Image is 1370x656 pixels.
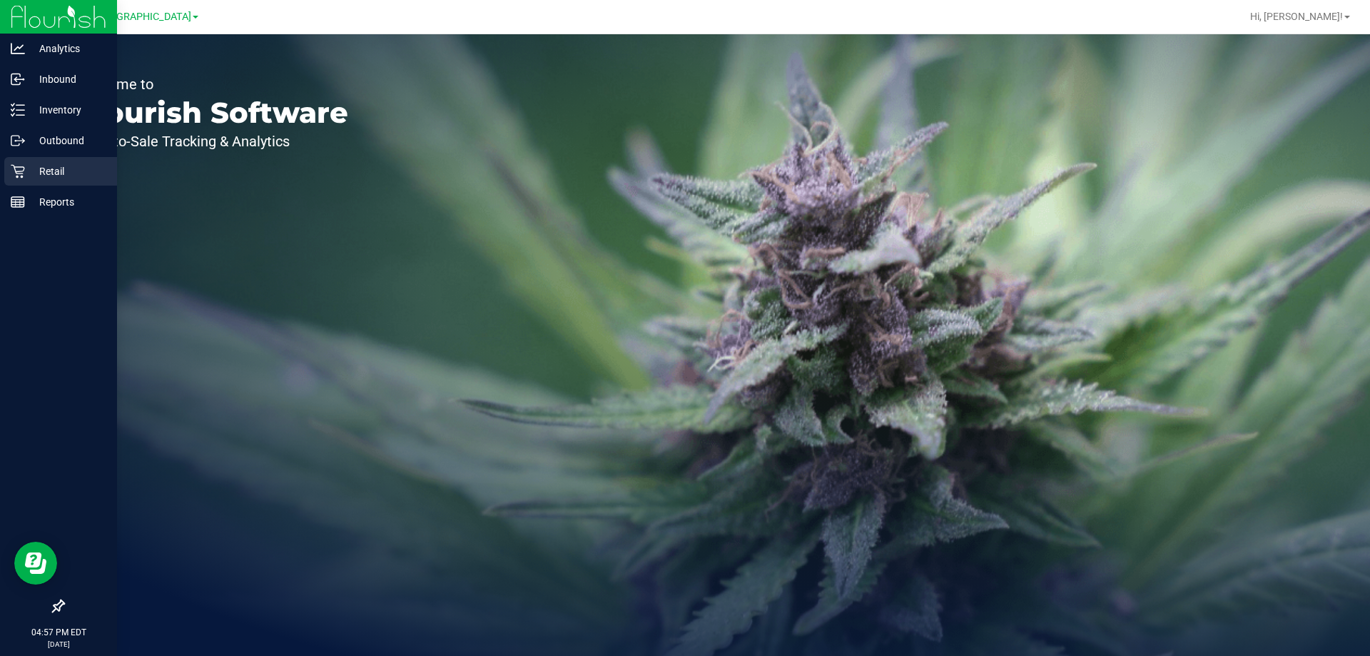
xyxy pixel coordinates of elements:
[1250,11,1343,22] span: Hi, [PERSON_NAME]!
[77,77,348,91] p: Welcome to
[77,134,348,148] p: Seed-to-Sale Tracking & Analytics
[25,193,111,211] p: Reports
[11,72,25,86] inline-svg: Inbound
[11,41,25,56] inline-svg: Analytics
[11,164,25,178] inline-svg: Retail
[11,195,25,209] inline-svg: Reports
[11,133,25,148] inline-svg: Outbound
[11,103,25,117] inline-svg: Inventory
[25,101,111,118] p: Inventory
[25,40,111,57] p: Analytics
[6,626,111,639] p: 04:57 PM EDT
[14,542,57,585] iframe: Resource center
[93,11,191,23] span: [GEOGRAPHIC_DATA]
[77,99,348,127] p: Flourish Software
[25,132,111,149] p: Outbound
[25,71,111,88] p: Inbound
[25,163,111,180] p: Retail
[6,639,111,650] p: [DATE]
